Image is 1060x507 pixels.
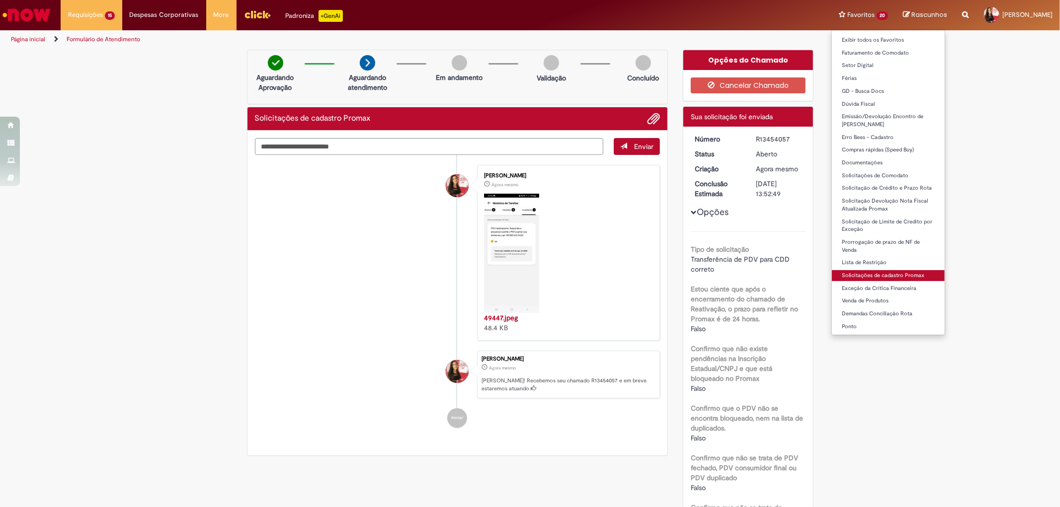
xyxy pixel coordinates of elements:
a: 49447.jpeg [484,313,518,322]
p: Em andamento [436,72,483,82]
img: img-circle-grey.png [452,55,467,71]
time: 27/08/2025 17:52:39 [489,365,516,371]
a: Rascunhos [903,10,947,20]
span: 20 [877,11,888,20]
a: Faturamento de Comodato [832,48,945,59]
button: Adicionar anexos [647,112,660,125]
a: Exibir todos os Favoritos [832,35,945,46]
a: Exceção da Crítica Financeira [832,283,945,294]
a: Formulário de Atendimento [67,35,140,43]
span: Despesas Corporativas [130,10,199,20]
div: Tassiana Fiorese Nunes [446,360,469,383]
time: 27/08/2025 17:52:39 [756,164,798,173]
li: Tassiana Fiorese Nunes [255,351,660,398]
p: Concluído [627,73,659,83]
a: Solicitação de Crédito e Prazo Rota [832,183,945,194]
ul: Favoritos [831,30,945,335]
a: Lista de Restrição [832,257,945,268]
div: 48.4 KB [484,313,650,333]
span: [PERSON_NAME] [1002,10,1053,19]
img: arrow-next.png [360,55,375,71]
span: Falso [691,324,706,333]
img: img-circle-grey.png [636,55,651,71]
a: GD - Busca Docs [832,86,945,97]
a: Férias [832,73,945,84]
a: Compras rápidas (Speed Buy) [832,145,945,155]
div: 27/08/2025 17:52:39 [756,164,802,174]
div: [PERSON_NAME] [482,356,654,362]
img: check-circle-green.png [268,55,283,71]
span: 15 [105,11,115,20]
textarea: Digite sua mensagem aqui... [255,138,604,155]
div: [DATE] 13:52:49 [756,179,802,199]
p: Aguardando Aprovação [251,72,300,92]
h2: Solicitações de cadastro Promax Histórico de tíquete [255,114,371,123]
a: Emissão/Devolução Encontro de [PERSON_NAME] [832,111,945,130]
p: [PERSON_NAME]! Recebemos seu chamado R13454057 e em breve estaremos atuando. [482,377,654,392]
div: [PERSON_NAME] [484,173,650,179]
a: Solicitação Devolução Nota Fiscal Atualizada Promax [832,196,945,214]
a: Solicitações de Comodato [832,170,945,181]
a: Demandas Conciliação Rota [832,308,945,319]
ul: Trilhas de página [7,30,699,49]
a: Dúvida Fiscal [832,99,945,110]
a: Solicitações de cadastro Promax [832,270,945,281]
span: Requisições [68,10,103,20]
span: Enviar [634,142,653,151]
dt: Status [687,149,748,159]
dt: Número [687,134,748,144]
dt: Criação [687,164,748,174]
div: R13454057 [756,134,802,144]
b: Confirmo que não existe pendências na Inscrição Estadual/CNPJ e que está bloqueado no Promax [691,344,772,383]
b: Confirmo que não se trata de PDV fechado, PDV consumidor final ou PDV duplicado [691,453,798,482]
b: Estou ciente que após o encerramento do chamado de Reativação, o prazo para refletir no Promax é ... [691,285,798,323]
p: +GenAi [319,10,343,22]
span: Falso [691,384,706,393]
span: Sua solicitação foi enviada [691,112,773,121]
img: img-circle-grey.png [544,55,559,71]
img: ServiceNow [1,5,52,25]
a: Documentações [832,157,945,168]
a: Prorrogação de prazo de NF de Venda [832,237,945,255]
span: Agora mesmo [491,182,518,188]
div: Tassiana Fiorese Nunes [446,174,469,197]
div: Opções do Chamado [683,50,813,70]
span: Falso [691,434,706,442]
div: Padroniza [286,10,343,22]
p: Aguardando atendimento [343,72,392,92]
a: Solicitação de Limite de Credito por Exceção [832,217,945,235]
a: Venda de Produtos [832,295,945,306]
a: Setor Digital [832,60,945,71]
ul: Histórico de tíquete [255,155,660,438]
span: Rascunhos [911,10,947,19]
p: Validação [537,73,566,83]
b: Confirmo que o PDV não se encontra bloqueado, nem na lista de duplicados. [691,404,803,433]
b: Tipo de solicitação [691,245,749,254]
a: Página inicial [11,35,45,43]
div: Aberto [756,149,802,159]
span: Agora mesmo [489,365,516,371]
span: Transferência de PDV para CDD correto [691,255,792,274]
span: Agora mesmo [756,164,798,173]
img: click_logo_yellow_360x200.png [244,7,271,22]
time: 27/08/2025 17:52:37 [491,182,518,188]
a: Erro Bees - Cadastro [832,132,945,143]
dt: Conclusão Estimada [687,179,748,199]
span: Favoritos [847,10,875,20]
span: Falso [691,483,706,492]
button: Cancelar Chamado [691,77,806,93]
a: Ponto [832,321,945,332]
span: More [214,10,229,20]
button: Enviar [614,138,660,155]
